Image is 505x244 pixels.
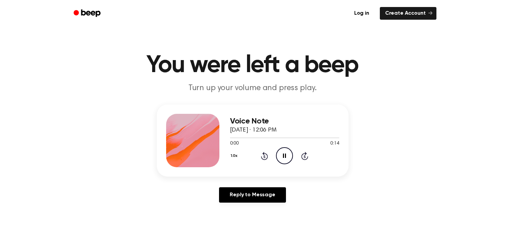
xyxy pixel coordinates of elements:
p: Turn up your volume and press play. [125,83,380,94]
h3: Voice Note [230,117,339,126]
span: [DATE] · 12:06 PM [230,127,277,133]
button: 1.0x [230,150,240,162]
a: Log in [348,6,376,21]
a: Create Account [380,7,436,20]
span: 0:00 [230,140,239,147]
span: 0:14 [330,140,339,147]
a: Reply to Message [219,187,286,203]
a: Beep [69,7,107,20]
h1: You were left a beep [82,53,423,77]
